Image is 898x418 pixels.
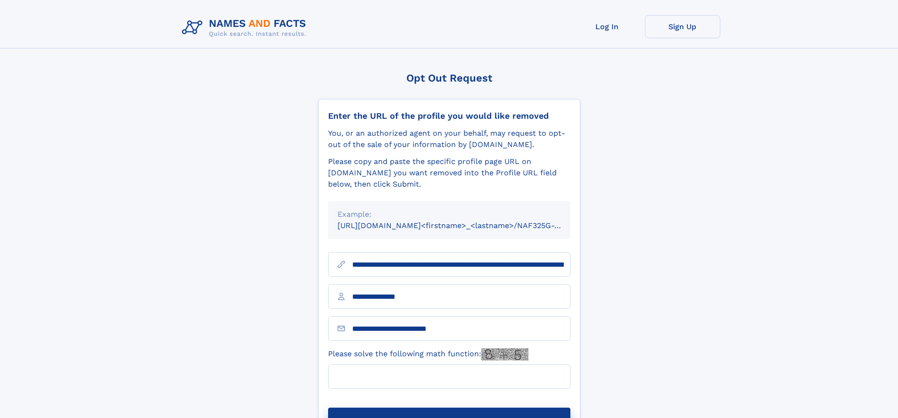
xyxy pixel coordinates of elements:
img: Logo Names and Facts [178,15,314,41]
small: [URL][DOMAIN_NAME]<firstname>_<lastname>/NAF325G-xxxxxxxx [338,221,588,230]
div: Please copy and paste the specific profile page URL on [DOMAIN_NAME] you want removed into the Pr... [328,156,570,190]
div: Enter the URL of the profile you would like removed [328,111,570,121]
div: Example: [338,209,561,220]
a: Log In [569,15,645,38]
a: Sign Up [645,15,720,38]
div: Opt Out Request [318,72,580,84]
div: You, or an authorized agent on your behalf, may request to opt-out of the sale of your informatio... [328,128,570,150]
label: Please solve the following math function: [328,348,528,361]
